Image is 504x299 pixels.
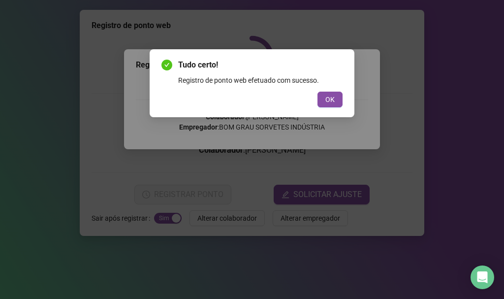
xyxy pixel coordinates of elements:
span: check-circle [161,60,172,70]
div: Registro de ponto web efetuado com sucesso. [178,75,343,86]
button: OK [317,92,343,107]
div: Open Intercom Messenger [471,266,494,289]
span: OK [325,94,335,105]
span: Tudo certo! [178,59,343,71]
